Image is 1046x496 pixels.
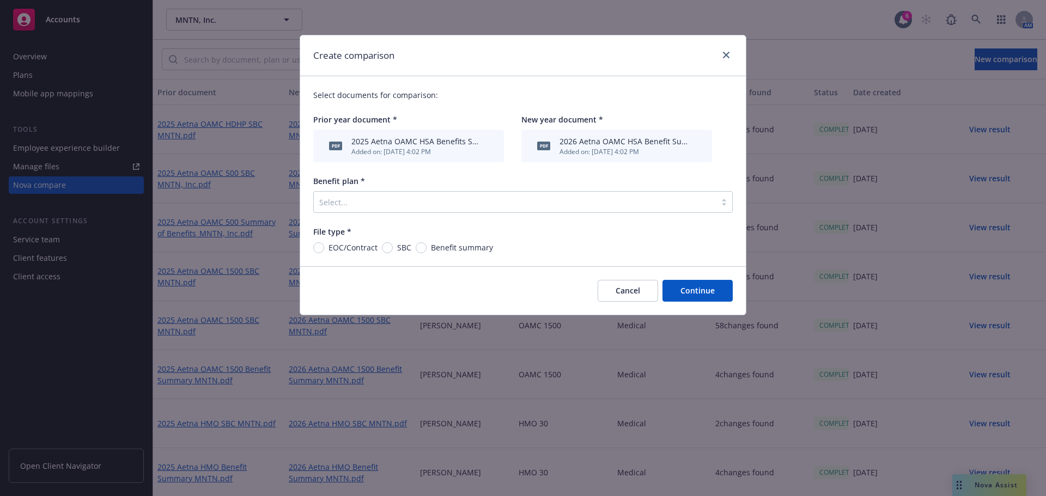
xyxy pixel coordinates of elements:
[598,280,658,302] button: Cancel
[720,48,733,62] a: close
[313,89,733,101] p: Select documents for comparison:
[313,114,397,125] span: Prior year document *
[329,142,342,150] span: pdf
[521,114,603,125] span: New year document *
[329,242,378,253] span: EOC/Contract
[692,140,701,152] button: archive file
[416,242,427,253] input: Benefit summary
[484,140,493,152] button: archive file
[662,280,733,302] button: Continue
[382,242,393,253] input: SBC
[313,48,394,63] h1: Create comparison
[560,147,688,156] div: Added on: [DATE] 4:02 PM
[351,147,480,156] div: Added on: [DATE] 4:02 PM
[537,142,550,150] span: pdf
[351,136,480,147] div: 2025 Aetna OAMC HSA Benefits Summary MNTN.pdf
[560,136,688,147] div: 2026 Aetna OAMC HSA Benefit Summary MNTN.pdf
[431,242,493,253] span: Benefit summary
[397,242,411,253] span: SBC
[313,226,351,237] span: File type *
[313,242,324,253] input: EOC/Contract
[313,176,365,186] span: Benefit plan *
